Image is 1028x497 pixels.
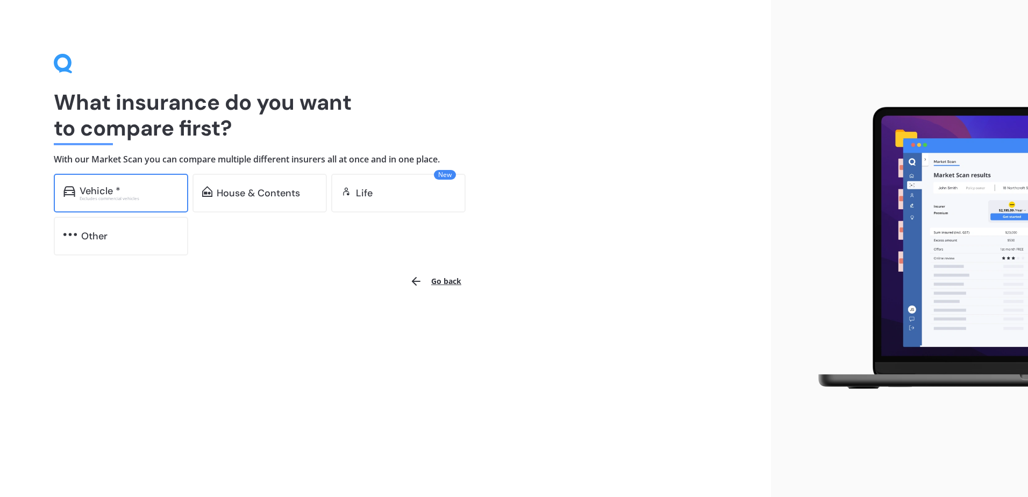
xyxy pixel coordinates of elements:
[403,268,468,294] button: Go back
[803,101,1028,396] img: laptop.webp
[80,196,179,201] div: Excludes commercial vehicles
[356,188,373,198] div: Life
[54,154,717,165] h4: With our Market Scan you can compare multiple different insurers all at once and in one place.
[63,186,75,197] img: car.f15378c7a67c060ca3f3.svg
[63,229,77,240] img: other.81dba5aafe580aa69f38.svg
[202,186,212,197] img: home-and-contents.b802091223b8502ef2dd.svg
[217,188,300,198] div: House & Contents
[434,170,456,180] span: New
[80,186,120,196] div: Vehicle *
[54,89,717,141] h1: What insurance do you want to compare first?
[81,231,108,242] div: Other
[341,186,352,197] img: life.f720d6a2d7cdcd3ad642.svg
